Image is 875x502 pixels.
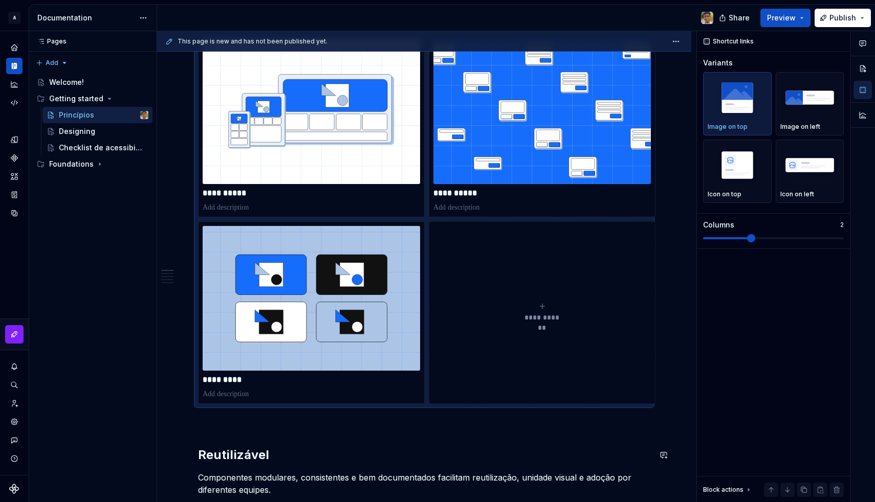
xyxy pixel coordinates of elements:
[6,76,23,93] a: Analytics
[198,447,650,463] h2: Reutilizável
[708,190,741,198] p: Icon on top
[6,168,23,185] a: Assets
[780,146,840,184] img: placeholder
[59,126,95,136] div: Designing
[178,37,327,45] span: This page is new and has not been published yet.
[33,74,152,172] div: Page tree
[776,72,844,135] button: placeholderImage on left
[729,13,750,23] span: Share
[6,395,23,412] a: Invite team
[6,205,23,221] a: Data sources
[33,156,152,172] div: Foundations
[6,432,23,448] button: Contact support
[780,123,820,131] p: Image on left
[433,39,651,184] img: 77902ad9-b7ba-4d39-b35f-7e671afde201.svg
[33,74,152,90] a: Welcome!
[198,471,650,496] p: Componentes modulares, consistentes e bem documentados facilitam reutilização, unidade visual e a...
[59,143,143,153] div: Checklist de acessibilidade
[8,12,20,24] div: A
[6,187,23,203] a: Storybook stories
[6,58,23,74] a: Documentation
[6,131,23,148] a: Design tokens
[767,13,796,23] span: Preview
[49,159,94,169] div: Foundations
[59,110,94,120] div: Princípios
[776,140,844,203] button: placeholderIcon on left
[42,140,152,156] a: Checklist de acessibilidade
[708,146,767,184] img: placeholder
[46,59,58,67] span: Add
[703,483,753,497] div: Block actions
[760,9,811,27] button: Preview
[6,377,23,393] button: Search ⌘K
[708,123,748,131] p: Image on top
[703,140,772,203] button: placeholderIcon on top
[33,56,71,70] button: Add
[2,7,27,29] button: A
[840,221,844,229] p: 2
[42,107,152,123] a: PrincípiosAndy
[6,95,23,111] a: Code automation
[203,226,420,371] img: 2f933953-1427-4282-addf-d40d7f23ea77.svg
[33,37,67,45] div: Pages
[6,150,23,166] a: Components
[6,358,23,375] button: Notifications
[33,90,152,107] div: Getting started
[49,94,103,104] div: Getting started
[703,220,734,230] div: Columns
[37,13,134,23] div: Documentation
[6,39,23,56] a: Home
[829,13,856,23] span: Publish
[780,190,814,198] p: Icon on left
[6,414,23,430] a: Settings
[42,123,152,140] a: Designing
[703,72,772,135] button: placeholderImage on top
[780,79,840,116] img: placeholder
[49,77,84,87] div: Welcome!
[701,12,713,24] img: Andy
[703,58,733,68] div: Variants
[708,79,767,116] img: placeholder
[9,484,19,494] svg: Supernova Logo
[203,39,420,184] img: 0063c5a8-7bca-4f5c-bf4b-e4b2a141ed2c.svg
[140,111,148,119] img: Andy
[703,486,743,494] div: Block actions
[714,9,756,27] button: Share
[815,9,871,27] button: Publish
